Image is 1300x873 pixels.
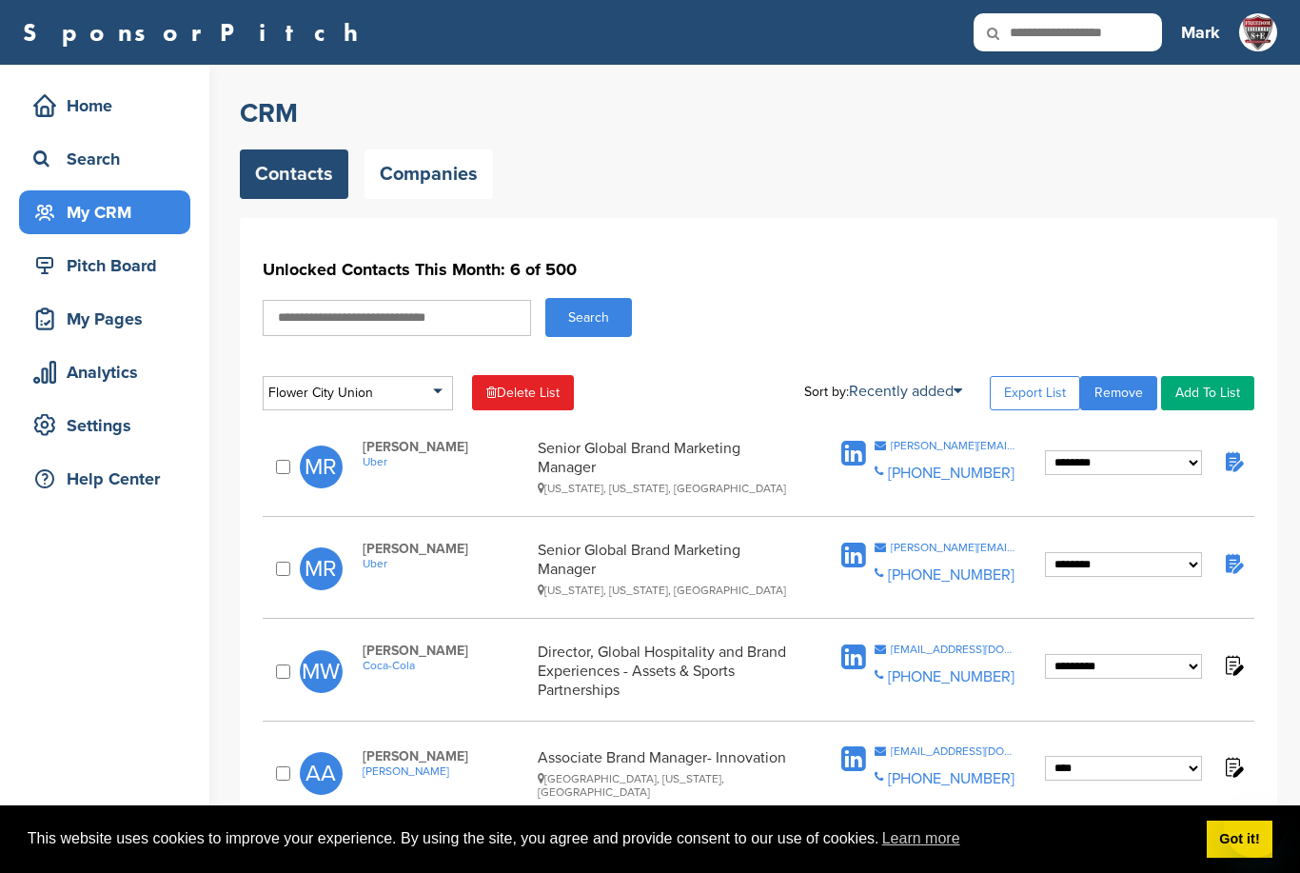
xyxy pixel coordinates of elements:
div: [EMAIL_ADDRESS][DOMAIN_NAME] [891,644,1017,655]
a: Mark [1181,11,1220,53]
h1: Unlocked Contacts This Month: 6 of 500 [263,252,1254,287]
a: Export List [990,376,1080,410]
img: Notes fill [1221,449,1245,473]
div: Settings [29,408,190,443]
img: Freedom sports enterntainment logo white 5 copy [1239,13,1277,51]
div: [US_STATE], [US_STATE], [GEOGRAPHIC_DATA] [538,584,798,597]
button: Search [545,298,632,337]
div: My CRM [29,195,190,229]
a: SponsorPitch [23,20,370,45]
a: [PERSON_NAME] [363,764,529,778]
a: Settings [19,404,190,447]
a: [PHONE_NUMBER] [888,667,1014,686]
a: Help Center [19,457,190,501]
div: [GEOGRAPHIC_DATA], [US_STATE], [GEOGRAPHIC_DATA] [538,772,798,799]
a: Coca-Cola [363,659,529,672]
div: Associate Brand Manager- Innovation [538,748,798,799]
a: Search [19,137,190,181]
img: Notes fill [1221,551,1245,575]
a: My CRM [19,190,190,234]
div: Senior Global Brand Marketing Manager [538,541,798,597]
img: Notes [1221,653,1245,677]
span: [PERSON_NAME] [363,439,529,455]
div: Senior Global Brand Marketing Manager [538,439,798,495]
div: Flower City Union [263,376,453,410]
img: Notes [1221,755,1245,779]
div: Analytics [29,355,190,389]
a: dismiss cookie message [1207,821,1272,859]
iframe: Button to launch messaging window [1224,797,1285,858]
span: MR [300,446,343,488]
div: [PERSON_NAME][EMAIL_ADDRESS][PERSON_NAME][DOMAIN_NAME] [891,542,1017,553]
a: Contacts [240,149,348,199]
a: Uber [363,557,529,570]
span: MR [300,547,343,590]
div: [EMAIL_ADDRESS][DOMAIN_NAME] [891,745,1017,757]
div: Sort by: [804,384,962,399]
a: My Pages [19,297,190,341]
a: learn more about cookies [879,824,963,853]
div: Help Center [29,462,190,496]
span: [PERSON_NAME] [363,748,529,764]
a: Pitch Board [19,244,190,288]
a: [PHONE_NUMBER] [888,769,1014,788]
span: [PERSON_NAME] [363,541,529,557]
a: Remove [1080,376,1157,410]
span: AA [300,752,343,795]
div: My Pages [29,302,190,336]
div: [PERSON_NAME][EMAIL_ADDRESS][PERSON_NAME][DOMAIN_NAME] [891,440,1017,451]
a: Home [19,84,190,128]
div: Director, Global Hospitality and Brand Experiences - Assets & Sports Partnerships [538,643,798,700]
div: [US_STATE], [US_STATE], [GEOGRAPHIC_DATA] [538,482,798,495]
a: Recently added [849,382,962,401]
a: Analytics [19,350,190,394]
a: Add To List [1161,376,1254,410]
h3: Mark [1181,19,1220,46]
div: Home [29,89,190,123]
a: Delete List [472,375,574,410]
h2: CRM [240,96,1277,130]
div: Pitch Board [29,248,190,283]
span: This website uses cookies to improve your experience. By using the site, you agree and provide co... [28,824,1192,853]
a: Uber [363,455,529,468]
span: [PERSON_NAME] [363,643,529,659]
a: Companies [364,149,493,199]
a: [PHONE_NUMBER] [888,464,1014,483]
div: Search [29,142,190,176]
span: MW [300,650,343,693]
a: [PHONE_NUMBER] [888,565,1014,585]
